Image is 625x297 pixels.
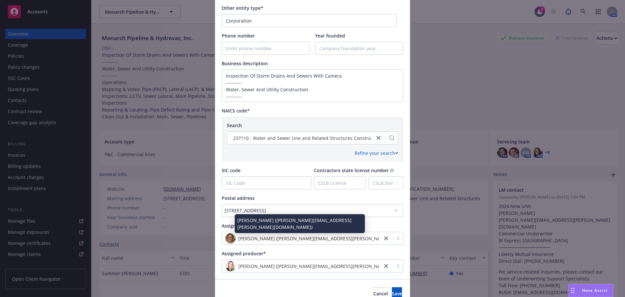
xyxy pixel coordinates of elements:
span: [PERSON_NAME] ([PERSON_NAME][EMAIL_ADDRESS][PERSON_NAME][DOMAIN_NAME]) [238,263,428,270]
a: close [382,234,390,242]
span: Nova Assist [582,288,608,293]
span: Business description [222,60,268,67]
span: SIC code [222,167,241,173]
img: photo [225,233,236,244]
div: Drag to move [569,284,577,297]
span: Assigned account manager* [222,223,284,229]
div: [STREET_ADDRESS] [225,207,394,214]
input: CSLB License [314,177,366,189]
input: Enter entity type [222,14,396,27]
span: Other entity type* [222,5,263,11]
span: Cancel [373,290,388,297]
input: SIC Code [222,177,311,189]
span: 237110 - Water and Sewer Line and Related Structures Construction [230,135,371,141]
span: Save [392,290,402,297]
span: Search [227,122,242,128]
span: Phone number [222,33,255,39]
span: photo[PERSON_NAME] ([PERSON_NAME][EMAIL_ADDRESS][PERSON_NAME][DOMAIN_NAME]) [225,233,379,244]
button: Nova Assist [568,284,613,297]
span: photo[PERSON_NAME] ([PERSON_NAME][EMAIL_ADDRESS][PERSON_NAME][DOMAIN_NAME]) [225,261,379,271]
a: close [382,262,390,270]
img: photo [225,261,236,271]
span: Year founded [315,33,345,39]
div: Refine your search [354,150,398,156]
textarea: Enter business description [222,69,403,102]
span: Contractors state license number [314,167,389,173]
button: [STREET_ADDRESS] [222,204,403,217]
input: Enter phone number [222,42,310,54]
span: Assigned producer* [222,250,266,257]
span: [PERSON_NAME] ([PERSON_NAME][EMAIL_ADDRESS][PERSON_NAME][DOMAIN_NAME]) [238,235,428,242]
span: 237110 - Water and Sewer Line and Related Structures Construction [233,135,382,141]
span: Postal address [222,195,255,201]
span: NAICS code* [222,108,250,114]
input: Company foundation year [315,42,403,54]
a: close [375,134,382,142]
